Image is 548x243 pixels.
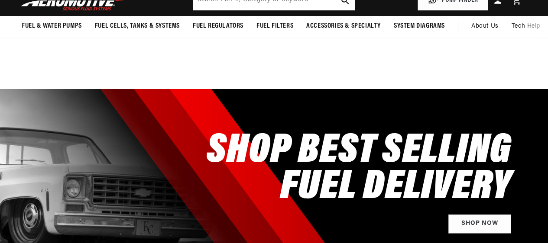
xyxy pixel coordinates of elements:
summary: Accessories & Specialty [300,16,387,36]
span: About Us [471,23,499,29]
span: System Diagrams [394,22,445,31]
h2: SHOP BEST SELLING FUEL DELIVERY [207,133,511,206]
span: Fuel Filters [256,22,293,31]
a: About Us [465,16,505,37]
span: Fuel & Water Pumps [22,22,82,31]
summary: Tech Help [505,16,547,37]
span: Fuel Cells, Tanks & Systems [95,22,180,31]
summary: System Diagrams [387,16,451,36]
span: Accessories & Specialty [306,22,381,31]
summary: Fuel Filters [250,16,300,36]
summary: Fuel Regulators [186,16,250,36]
span: Tech Help [512,22,540,31]
a: Shop Now [448,214,511,234]
summary: Fuel Cells, Tanks & Systems [88,16,186,36]
span: Fuel Regulators [193,22,243,31]
summary: Fuel & Water Pumps [15,16,88,36]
